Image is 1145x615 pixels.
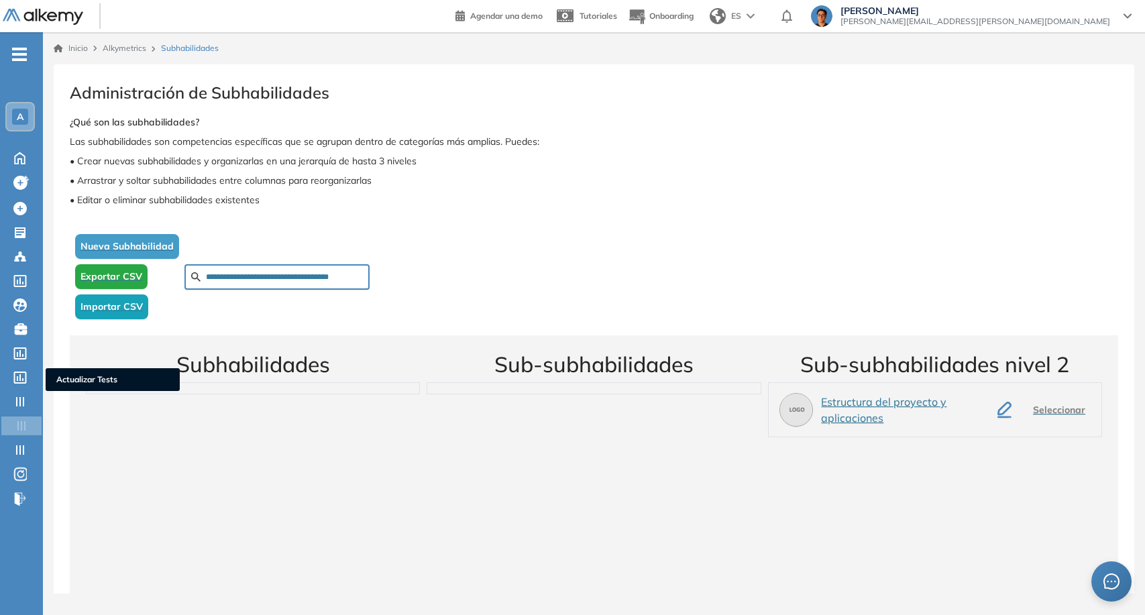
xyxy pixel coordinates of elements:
[649,11,694,21] span: Onboarding
[840,5,1110,16] span: [PERSON_NAME]
[70,174,1118,188] p: • Arrastrar y soltar subhabilidades entre columnas para reorganizarlas
[75,264,148,289] button: Exportar CSV
[821,394,978,426] span: Estructura del proyecto y aplicaciones
[747,13,755,19] img: arrow
[80,300,143,314] span: Importar CSV
[628,2,694,31] button: Onboarding
[768,351,1102,377] h2: Sub-subhabilidades nivel 2
[75,234,179,259] button: Nueva Subhabilidad
[455,7,543,23] a: Agendar una demo
[1033,403,1085,417] span: Seleccionar
[80,239,174,254] span: Nueva Subhabilidad
[70,154,1118,168] p: • Crear nuevas subhabilidades y organizarlas en una jerarquía de hasta 3 niveles
[80,270,142,284] span: Exportar CSV
[731,10,741,22] span: ES
[580,11,617,21] span: Tutoriales
[70,115,199,129] span: ¿Qué son las subhabilidades?
[70,80,1118,105] span: Administración de Subhabilidades
[70,135,1118,213] span: Las subhabilidades son competencias específicas que se agrupan dentro de categorías más amplias. ...
[12,53,27,56] i: -
[470,11,543,21] span: Agendar una demo
[161,42,219,54] span: Subhabilidades
[17,111,23,122] span: A
[840,16,1110,27] span: [PERSON_NAME][EMAIL_ADDRESS][PERSON_NAME][DOMAIN_NAME]
[3,9,83,25] img: Logo
[1103,573,1120,590] span: message
[86,351,420,377] h2: Subhabilidades
[56,374,169,386] span: Actualizar Tests
[70,193,1118,207] p: • Editar o eliminar subhabilidades existentes
[710,8,726,24] img: world
[75,294,148,319] button: Importar CSV
[103,43,146,53] span: Alkymetrics
[54,42,88,54] a: Inicio
[427,351,761,377] h2: Sub-subhabilidades
[779,393,813,427] img: PROFILE_MENU_LOGO_USER
[1028,396,1091,423] button: Seleccionar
